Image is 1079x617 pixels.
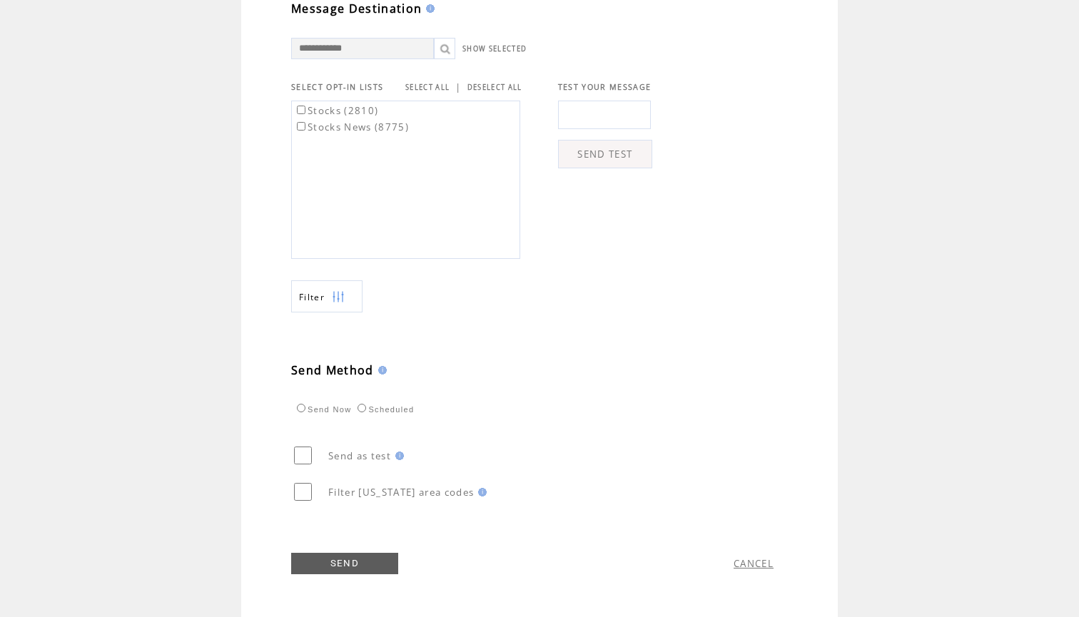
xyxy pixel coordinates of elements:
[291,1,422,16] span: Message Destination
[332,281,345,313] img: filters.png
[297,106,305,114] input: Stocks (2810)
[297,122,305,131] input: Stocks News (8775)
[291,362,374,378] span: Send Method
[293,405,351,414] label: Send Now
[374,366,387,374] img: help.gif
[558,140,652,168] a: SEND TEST
[422,4,435,13] img: help.gif
[299,291,325,303] span: Show filters
[391,452,404,460] img: help.gif
[294,121,409,133] label: Stocks News (8775)
[291,553,398,574] a: SEND
[455,81,461,93] span: |
[474,488,487,496] img: help.gif
[294,104,378,117] label: Stocks (2810)
[734,557,774,570] a: CANCEL
[467,83,522,92] a: DESELECT ALL
[297,404,305,412] input: Send Now
[405,83,450,92] a: SELECT ALL
[291,82,383,92] span: SELECT OPT-IN LISTS
[328,486,474,499] span: Filter [US_STATE] area codes
[328,449,391,462] span: Send as test
[358,404,366,412] input: Scheduled
[291,280,363,312] a: Filter
[462,44,527,53] a: SHOW SELECTED
[558,82,652,92] span: TEST YOUR MESSAGE
[354,405,414,414] label: Scheduled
